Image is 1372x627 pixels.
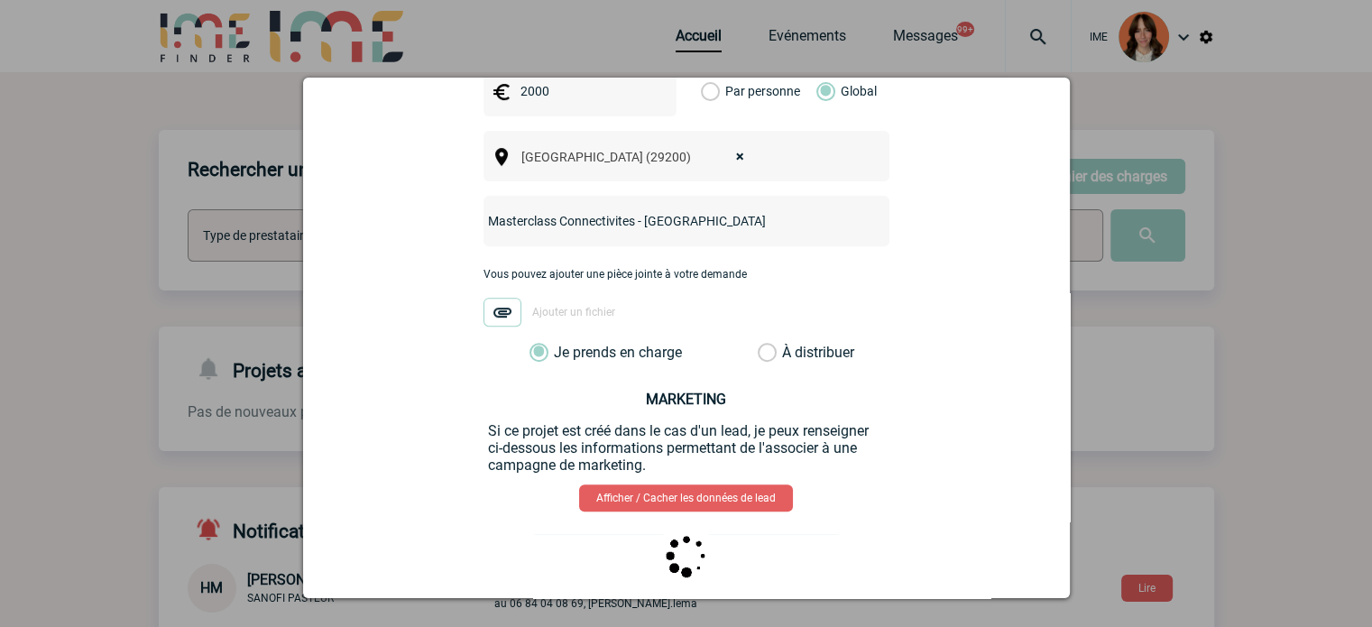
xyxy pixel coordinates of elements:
[532,307,615,319] span: Ajouter un fichier
[488,422,885,474] p: Si ce projet est créé dans le cas d'un lead, je peux renseigner ci-dessous les informations perme...
[488,391,885,408] h3: MARKETING
[514,144,762,170] span: Brest (29200)
[516,79,640,103] input: Budget HT
[758,344,777,362] label: À distribuer
[816,66,828,116] label: Global
[736,144,744,170] span: ×
[579,484,793,512] a: Afficher / Cacher les données de lead
[701,66,721,116] label: Par personne
[483,209,842,233] input: Nom de l'événement
[483,268,889,281] p: Vous pouvez ajouter une pièce jointe à votre demande
[529,344,560,362] label: Je prends en charge
[665,534,708,577] img: ...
